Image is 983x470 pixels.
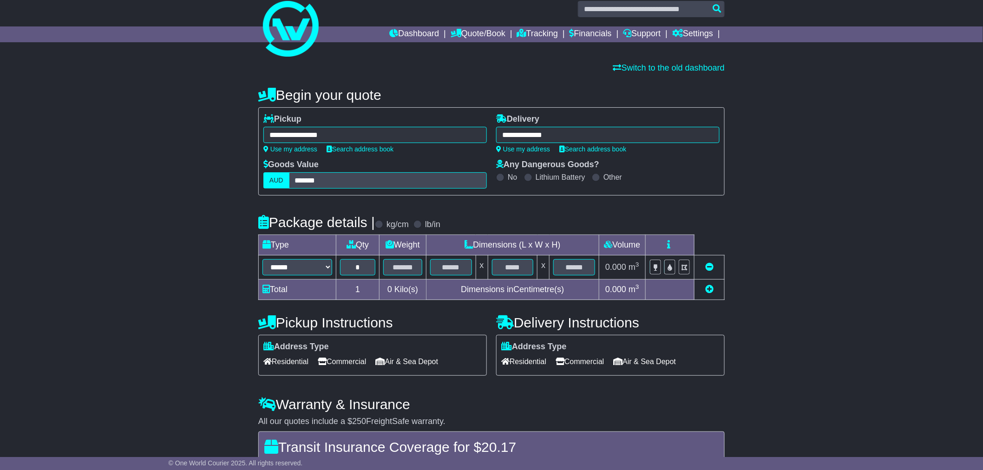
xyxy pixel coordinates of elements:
span: 0.000 [605,285,626,294]
h4: Transit Insurance Coverage for $ [264,439,719,455]
span: m [629,262,639,272]
label: lb/in [425,220,440,230]
td: Weight [380,235,426,255]
sup: 3 [636,261,639,268]
span: 20.17 [481,439,516,455]
span: m [629,285,639,294]
span: Residential [501,354,546,369]
td: Volume [599,235,645,255]
div: All our quotes include a $ FreightSafe warranty. [258,417,725,427]
td: Qty [336,235,380,255]
h4: Pickup Instructions [258,315,487,330]
label: Other [603,173,622,182]
a: Tracking [517,26,558,42]
label: Delivery [496,114,539,124]
td: Kilo(s) [380,280,426,300]
span: Air & Sea Depot [376,354,439,369]
a: Support [623,26,661,42]
td: Type [259,235,336,255]
label: Lithium Battery [536,173,585,182]
h4: Warranty & Insurance [258,397,725,412]
label: kg/cm [387,220,409,230]
a: Use my address [263,145,317,153]
a: Search address book [327,145,393,153]
label: Address Type [501,342,567,352]
h4: Delivery Instructions [496,315,725,330]
label: AUD [263,172,289,189]
label: Pickup [263,114,301,124]
td: x [537,255,550,280]
td: Dimensions (L x W x H) [426,235,599,255]
a: Switch to the old dashboard [613,63,725,72]
label: Address Type [263,342,329,352]
span: 250 [352,417,366,426]
h4: Package details | [258,215,375,230]
span: Air & Sea Depot [614,354,676,369]
span: Commercial [556,354,604,369]
span: Commercial [318,354,366,369]
span: 0 [387,285,392,294]
a: Use my address [496,145,550,153]
label: No [508,173,517,182]
a: Settings [672,26,713,42]
span: 0.000 [605,262,626,272]
label: Goods Value [263,160,319,170]
a: Financials [570,26,612,42]
a: Quote/Book [451,26,505,42]
span: Residential [263,354,308,369]
td: x [476,255,488,280]
td: Total [259,280,336,300]
td: 1 [336,280,380,300]
sup: 3 [636,283,639,290]
a: Remove this item [705,262,714,272]
td: Dimensions in Centimetre(s) [426,280,599,300]
a: Dashboard [389,26,439,42]
a: Search address book [559,145,626,153]
span: © One World Courier 2025. All rights reserved. [169,459,303,467]
h4: Begin your quote [258,87,725,103]
a: Add new item [705,285,714,294]
label: Any Dangerous Goods? [496,160,599,170]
